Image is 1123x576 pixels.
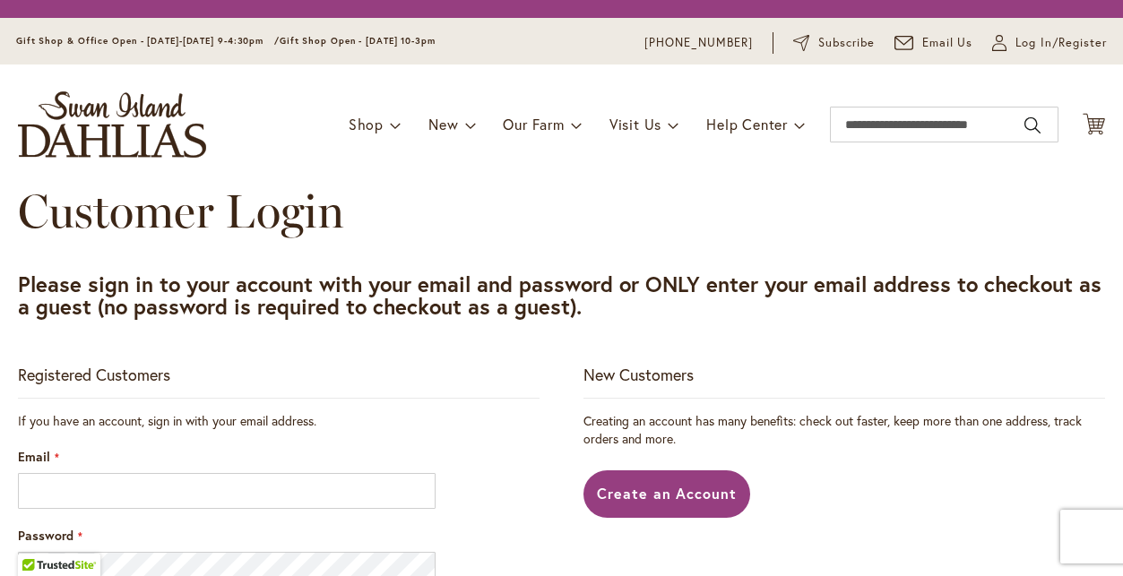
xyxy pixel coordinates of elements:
a: Email Us [894,34,973,52]
span: Gift Shop & Office Open - [DATE]-[DATE] 9-4:30pm / [16,35,280,47]
span: Create an Account [597,484,738,503]
span: Help Center [706,115,788,133]
a: store logo [18,91,206,158]
p: Creating an account has many benefits: check out faster, keep more than one address, track orders... [583,412,1105,448]
a: Subscribe [793,34,875,52]
span: Visit Us [609,115,661,133]
span: Subscribe [818,34,875,52]
span: Log In/Register [1015,34,1107,52]
strong: Please sign in to your account with your email and password or ONLY enter your email address to c... [18,270,1101,321]
strong: New Customers [583,364,694,385]
span: Email [18,448,50,465]
span: Customer Login [18,183,344,239]
span: New [428,115,458,133]
strong: Registered Customers [18,364,170,385]
a: Log In/Register [992,34,1107,52]
div: If you have an account, sign in with your email address. [18,412,540,430]
button: Search [1024,111,1041,140]
span: Gift Shop Open - [DATE] 10-3pm [280,35,436,47]
span: Password [18,527,73,544]
span: Email Us [922,34,973,52]
a: [PHONE_NUMBER] [644,34,753,52]
span: Our Farm [503,115,564,133]
span: Shop [349,115,384,133]
a: Create an Account [583,470,751,518]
